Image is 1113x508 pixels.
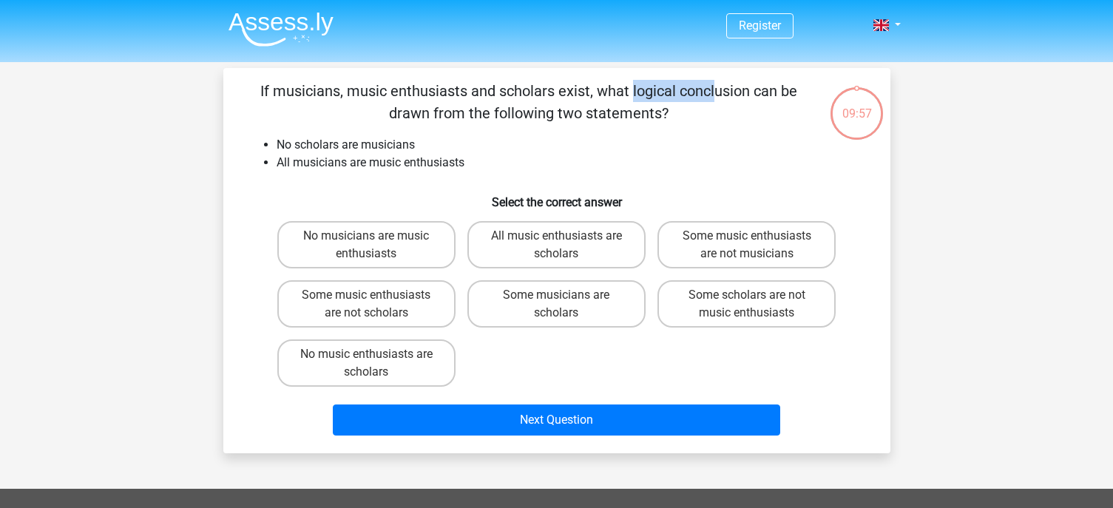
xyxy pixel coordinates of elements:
label: Some music enthusiasts are not musicians [657,221,836,268]
label: No music enthusiasts are scholars [277,339,456,387]
div: 09:57 [829,86,884,123]
button: Next Question [333,404,780,436]
label: All music enthusiasts are scholars [467,221,646,268]
img: Assessly [229,12,334,47]
label: Some musicians are scholars [467,280,646,328]
li: All musicians are music enthusiasts [277,154,867,172]
li: No scholars are musicians [277,136,867,154]
label: Some scholars are not music enthusiasts [657,280,836,328]
label: Some music enthusiasts are not scholars [277,280,456,328]
a: Register [739,18,781,33]
label: No musicians are music enthusiasts [277,221,456,268]
h6: Select the correct answer [247,183,867,209]
p: If musicians, music enthusiasts and scholars exist, what logical conclusion can be drawn from the... [247,80,811,124]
